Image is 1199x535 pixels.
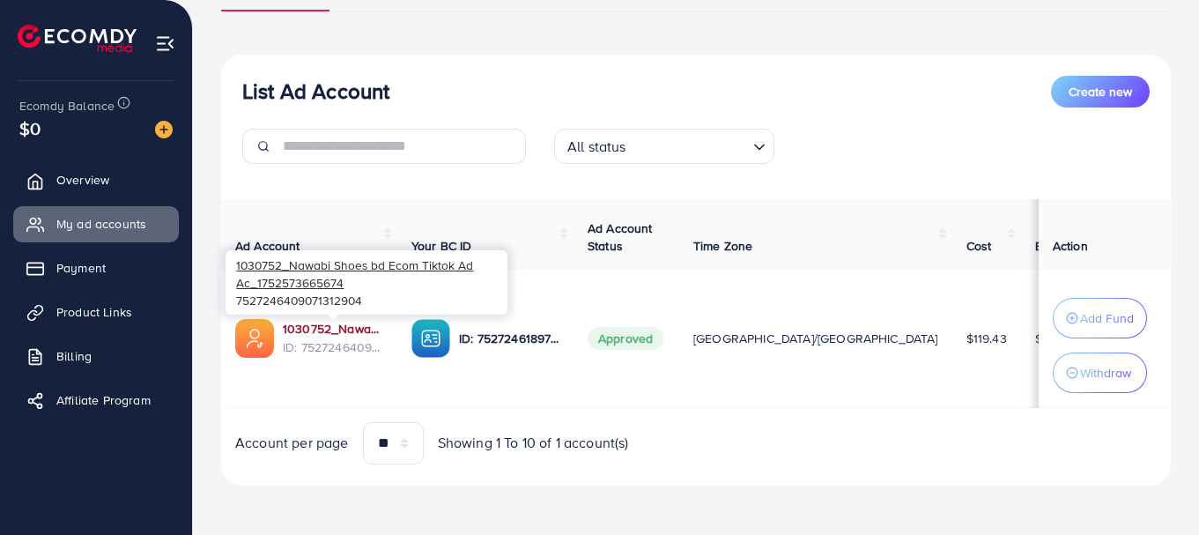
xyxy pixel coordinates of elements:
span: All status [564,134,630,160]
img: image [155,121,173,138]
span: Ad Account Status [588,219,653,255]
span: Approved [588,327,663,350]
img: ic-ads-acc.e4c84228.svg [235,319,274,358]
span: Create new [1069,83,1132,100]
div: 7527246409071312904 [226,250,507,314]
span: Action [1053,237,1088,255]
p: ID: 7527246189751779344 [459,328,559,349]
img: ic-ba-acc.ded83a64.svg [411,319,450,358]
button: Add Fund [1053,298,1147,338]
span: Showing 1 To 10 of 1 account(s) [438,433,629,453]
a: 1030752_Nawabi Shoes bd Ecom Tiktok Ad Ac_1752573665674 [283,320,383,338]
span: Overview [56,171,109,189]
span: Payment [56,259,106,277]
span: Ad Account [235,237,300,255]
span: Ecomdy Balance [19,97,115,115]
span: Product Links [56,303,132,321]
span: Billing [56,347,92,365]
img: menu [155,33,175,54]
p: Add Fund [1080,308,1134,329]
a: Billing [13,338,179,374]
span: My ad accounts [56,215,146,233]
a: Payment [13,250,179,286]
a: Overview [13,162,179,197]
span: Cost [966,237,992,255]
a: Affiliate Program [13,383,179,418]
span: Affiliate Program [56,391,151,409]
span: $0 [19,115,41,141]
div: Search for option [554,129,774,164]
span: ID: 7527246409071312904 [283,338,383,356]
a: Product Links [13,294,179,330]
h3: List Ad Account [242,78,389,104]
span: 1030752_Nawabi Shoes bd Ecom Tiktok Ad Ac_1752573665674 [236,256,473,291]
p: Withdraw [1080,362,1131,383]
span: Account per page [235,433,349,453]
span: Your BC ID [411,237,472,255]
span: $119.43 [966,330,1007,347]
span: [GEOGRAPHIC_DATA]/[GEOGRAPHIC_DATA] [693,330,938,347]
button: Withdraw [1053,353,1147,393]
img: logo [18,25,137,52]
input: Search for option [632,130,746,160]
a: My ad accounts [13,206,179,241]
iframe: Chat [1124,456,1186,522]
button: Create new [1051,76,1150,108]
span: Time Zone [693,237,752,255]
